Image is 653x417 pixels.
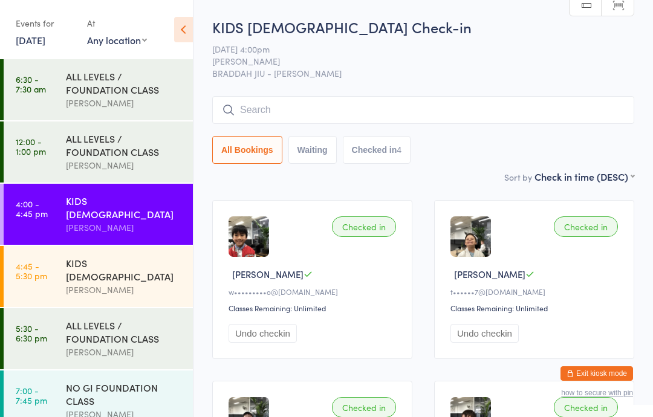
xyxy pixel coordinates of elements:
div: KIDS [DEMOGRAPHIC_DATA] [66,194,183,221]
div: NO GI FOUNDATION CLASS [66,381,183,407]
h2: KIDS [DEMOGRAPHIC_DATA] Check-in [212,17,634,37]
button: Exit kiosk mode [560,366,633,381]
div: Classes Remaining: Unlimited [450,303,622,313]
a: 5:30 -6:30 pmALL LEVELS / FOUNDATION CLASS[PERSON_NAME] [4,308,193,369]
div: Checked in [332,216,396,237]
div: [PERSON_NAME] [66,345,183,359]
div: [PERSON_NAME] [66,283,183,297]
div: t•••••• [450,286,622,297]
img: image1728026614.png [229,216,269,257]
button: All Bookings [212,136,282,164]
div: w••••••••• [229,286,400,297]
div: Classes Remaining: Unlimited [229,303,400,313]
span: BRADDAH JIU - [PERSON_NAME] [212,67,634,79]
span: [PERSON_NAME] [212,55,616,67]
div: ALL LEVELS / FOUNDATION CLASS [66,132,183,158]
a: 12:00 -1:00 pmALL LEVELS / FOUNDATION CLASS[PERSON_NAME] [4,121,193,183]
button: how to secure with pin [561,389,633,397]
time: 4:00 - 4:45 pm [16,199,48,218]
div: Checked in [554,216,618,237]
div: Check in time (DESC) [534,170,634,183]
div: [PERSON_NAME] [66,96,183,110]
span: [PERSON_NAME] [232,268,304,280]
div: Any location [87,33,147,47]
div: 4 [397,145,401,155]
div: [PERSON_NAME] [66,158,183,172]
button: Undo checkin [450,324,519,343]
button: Waiting [288,136,337,164]
div: ALL LEVELS / FOUNDATION CLASS [66,69,183,96]
time: 6:30 - 7:30 am [16,74,46,94]
time: 4:45 - 5:30 pm [16,261,47,280]
div: ALL LEVELS / FOUNDATION CLASS [66,318,183,345]
time: 5:30 - 6:30 pm [16,323,47,343]
span: [PERSON_NAME] [454,268,525,280]
div: Events for [16,13,75,33]
a: 4:00 -4:45 pmKIDS [DEMOGRAPHIC_DATA][PERSON_NAME] [4,184,193,245]
input: Search [212,96,634,124]
button: Checked in4 [343,136,411,164]
div: KIDS [DEMOGRAPHIC_DATA] [66,256,183,283]
span: [DATE] 4:00pm [212,43,616,55]
div: [PERSON_NAME] [66,221,183,234]
time: 7:00 - 7:45 pm [16,386,47,405]
a: 6:30 -7:30 amALL LEVELS / FOUNDATION CLASS[PERSON_NAME] [4,59,193,120]
label: Sort by [504,171,532,183]
img: image1743485026.png [450,216,491,257]
div: At [87,13,147,33]
time: 12:00 - 1:00 pm [16,137,46,156]
button: Undo checkin [229,324,297,343]
a: 4:45 -5:30 pmKIDS [DEMOGRAPHIC_DATA][PERSON_NAME] [4,246,193,307]
a: [DATE] [16,33,45,47]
